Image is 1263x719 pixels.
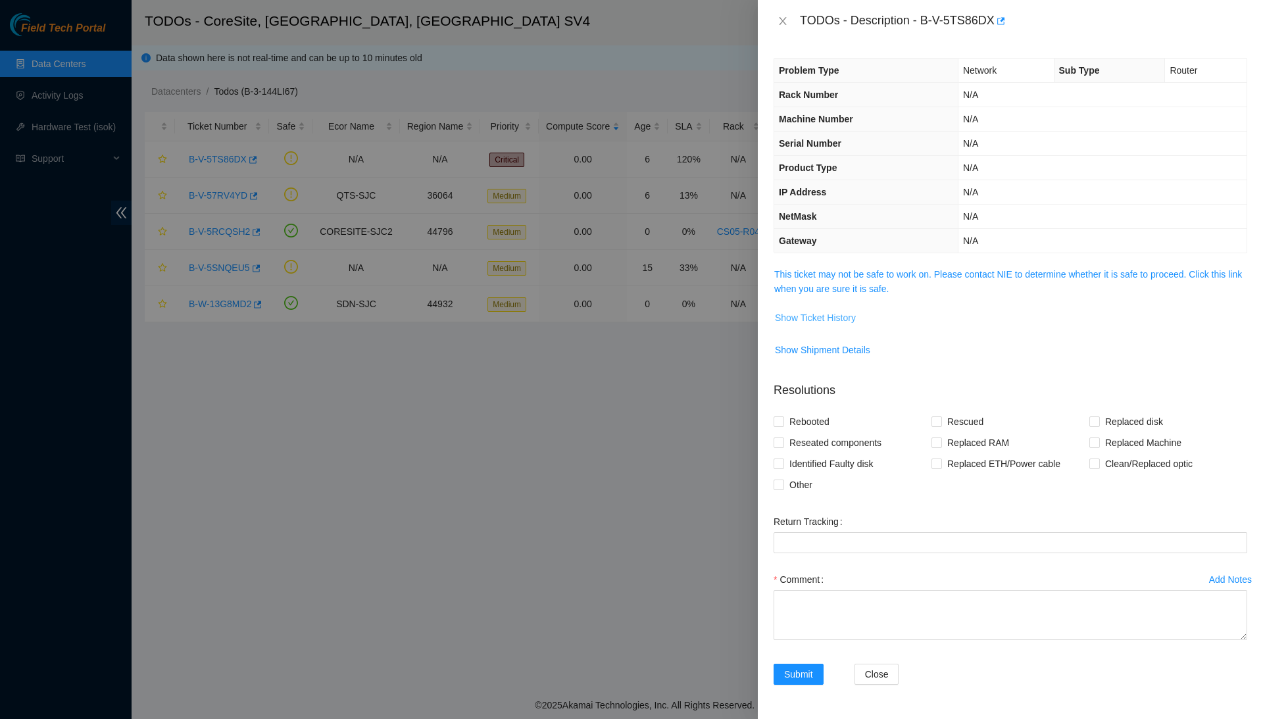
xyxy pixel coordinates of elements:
[1208,569,1252,590] button: Add Notes
[963,114,978,124] span: N/A
[963,138,978,149] span: N/A
[784,453,879,474] span: Identified Faulty disk
[963,89,978,100] span: N/A
[1100,411,1168,432] span: Replaced disk
[779,138,841,149] span: Serial Number
[1209,575,1252,584] div: Add Notes
[865,667,889,682] span: Close
[775,310,856,325] span: Show Ticket History
[779,65,839,76] span: Problem Type
[963,65,997,76] span: Network
[774,532,1247,553] input: Return Tracking
[774,590,1247,640] textarea: Comment
[1170,65,1197,76] span: Router
[774,339,871,360] button: Show Shipment Details
[1100,432,1187,453] span: Replaced Machine
[963,162,978,173] span: N/A
[778,16,788,26] span: close
[800,11,1247,32] div: TODOs - Description - B-V-5TS86DX
[942,453,1066,474] span: Replaced ETH/Power cable
[774,269,1242,294] a: This ticket may not be safe to work on. Please contact NIE to determine whether it is safe to pro...
[779,187,826,197] span: IP Address
[942,411,989,432] span: Rescued
[774,15,792,28] button: Close
[784,432,887,453] span: Reseated components
[774,664,824,685] button: Submit
[774,307,856,328] button: Show Ticket History
[775,343,870,357] span: Show Shipment Details
[779,114,853,124] span: Machine Number
[1100,453,1198,474] span: Clean/Replaced optic
[774,511,848,532] label: Return Tracking
[784,667,813,682] span: Submit
[779,211,817,222] span: NetMask
[779,89,838,100] span: Rack Number
[774,569,829,590] label: Comment
[779,162,837,173] span: Product Type
[942,432,1014,453] span: Replaced RAM
[963,211,978,222] span: N/A
[774,371,1247,399] p: Resolutions
[779,236,817,246] span: Gateway
[784,411,835,432] span: Rebooted
[963,187,978,197] span: N/A
[854,664,899,685] button: Close
[963,236,978,246] span: N/A
[1059,65,1100,76] span: Sub Type
[784,474,818,495] span: Other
